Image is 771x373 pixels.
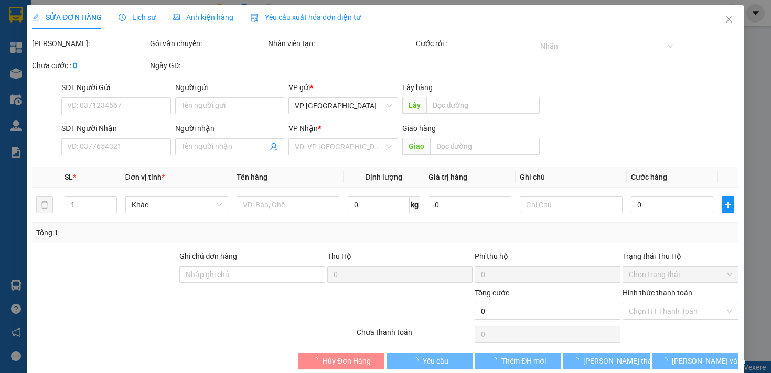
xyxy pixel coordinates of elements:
[289,124,318,133] span: VP Nhận
[173,13,234,21] span: Ảnh kiện hàng
[151,38,266,49] div: Gói vận chuyển:
[725,15,734,24] span: close
[722,196,735,213] button: plus
[32,14,39,21] span: edit
[132,197,222,213] span: Khác
[387,353,473,369] button: Yêu cầu
[312,357,323,364] span: loading
[32,13,102,21] span: SỬA ĐƠN HÀNG
[475,289,510,297] span: Tổng cước
[62,82,171,93] div: SĐT Người Gửi
[119,13,156,21] span: Lịch sử
[502,355,547,367] span: Thêm ĐH mới
[402,83,433,92] span: Lấy hàng
[475,250,620,266] div: Phí thu hộ
[327,252,351,260] span: Thu Hộ
[631,173,667,181] span: Cước hàng
[125,173,165,181] span: Đơn vị tính
[429,173,467,181] span: Giá trị hàng
[62,123,171,134] div: SĐT Người Nhận
[416,38,532,49] div: Cước rồi :
[584,355,668,367] span: [PERSON_NAME] thay đổi
[623,250,738,262] div: Trạng thái Thu Hộ
[295,98,392,114] span: VP Sài Gòn
[516,167,627,188] th: Ghi chú
[298,353,384,369] button: Hủy Đơn Hàng
[270,142,279,151] span: user-add
[180,252,238,260] label: Ghi chú đơn hàng
[715,5,744,35] button: Close
[426,97,540,114] input: Dọc đường
[36,227,298,238] div: Tổng: 1
[423,355,448,367] span: Yêu cầu
[652,353,739,369] button: [PERSON_NAME] và In
[251,13,361,21] span: Yêu cầu xuất hóa đơn điện tử
[323,355,371,367] span: Hủy Đơn Hàng
[32,60,148,71] div: Chưa cước :
[475,353,562,369] button: Thêm ĐH mới
[402,138,430,155] span: Giao
[289,82,398,93] div: VP gửi
[623,289,692,297] label: Hình thức thanh toán
[151,60,266,71] div: Ngày GD:
[237,196,339,213] input: VD: Bàn, Ghế
[119,14,126,21] span: clock-circle
[629,267,732,282] span: Chọn trạng thái
[73,61,77,70] b: 0
[411,357,423,364] span: loading
[723,201,734,209] span: plus
[269,38,414,49] div: Nhân viên tạo:
[564,353,650,369] button: [PERSON_NAME] thay đổi
[402,124,436,133] span: Giao hàng
[520,196,623,213] input: Ghi Chú
[366,173,403,181] span: Định lượng
[32,38,148,49] div: [PERSON_NAME]:
[251,14,259,22] img: icon
[410,196,420,213] span: kg
[237,173,267,181] span: Tên hàng
[402,97,426,114] span: Lấy
[430,138,540,155] input: Dọc đường
[36,196,53,213] button: delete
[65,173,73,181] span: SL
[572,357,584,364] span: loading
[490,357,502,364] span: loading
[175,82,284,93] div: Người gửi
[175,123,284,134] div: Người nhận
[180,266,325,283] input: Ghi chú đơn hàng
[661,357,672,364] span: loading
[173,14,180,21] span: picture
[356,326,474,345] div: Chưa thanh toán
[672,355,746,367] span: [PERSON_NAME] và In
